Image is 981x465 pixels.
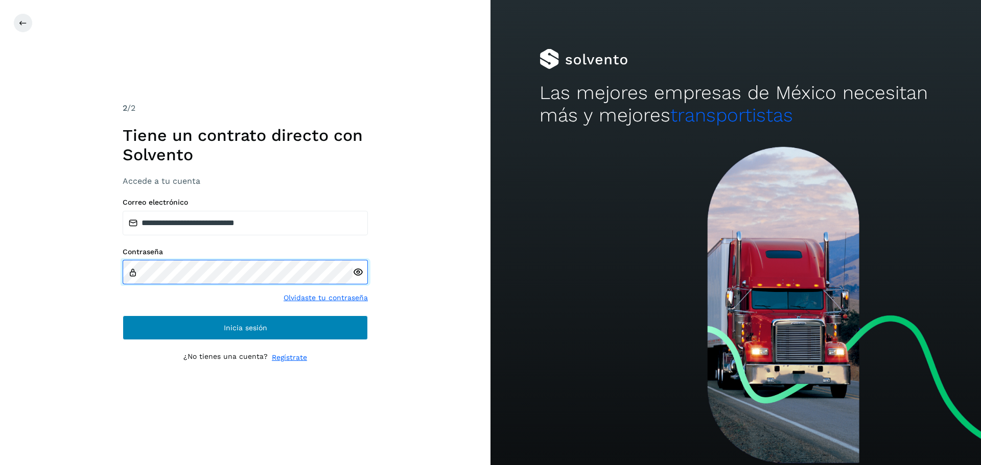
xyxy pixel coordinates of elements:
[123,102,368,114] div: /2
[123,103,127,113] span: 2
[284,292,368,303] a: Olvidaste tu contraseña
[224,324,267,331] span: Inicia sesión
[123,315,368,340] button: Inicia sesión
[123,126,368,165] h1: Tiene un contrato directo con Solvento
[123,176,368,186] h3: Accede a tu cuenta
[183,352,268,363] p: ¿No tienes una cuenta?
[123,198,368,207] label: Correo electrónico
[123,248,368,256] label: Contraseña
[540,82,932,127] h2: Las mejores empresas de México necesitan más y mejores
[272,352,307,363] a: Regístrate
[670,104,793,126] span: transportistas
